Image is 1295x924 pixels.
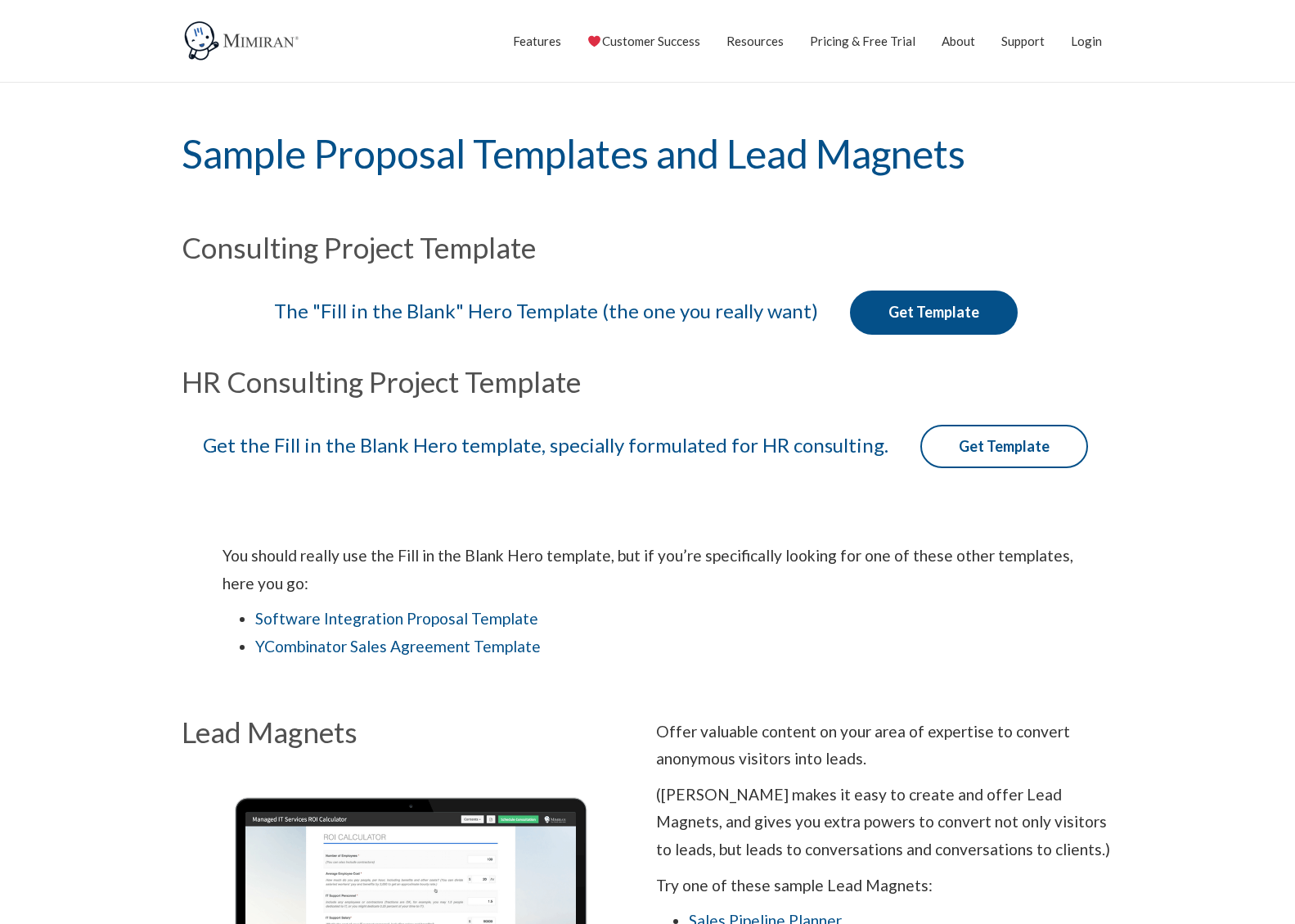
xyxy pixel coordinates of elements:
[513,20,561,61] a: Features
[810,20,915,61] a: Pricing & Free Trial
[255,609,538,628] a: Software Integration Proposal Template
[656,718,1114,773] p: Offer valuable content on your area of expertise to convert anonymous visitors into leads.
[255,637,541,656] a: YCombinator Sales Agreement Template
[182,20,304,61] img: Mimiran CRM
[223,542,1073,597] p: You should really use the Fill in the Blank Hero template, but if you’re specifically looking for...
[656,781,1114,863] p: ([PERSON_NAME] makes it easy to create and offer Lead Magnets, and gives you extra powers to conv...
[182,233,1114,262] h2: Consulting Project Template
[203,433,888,457] span: Get the Fill in the Blank Hero template, specially formulated for HR consulting.
[726,20,784,61] a: Resources
[588,35,600,47] img: ❤️
[1001,20,1045,61] a: Support
[656,872,1114,899] p: Try one of these sample Lead Magnets:
[850,291,1018,335] a: Get Template
[920,425,1088,469] a: Get Template
[182,83,1114,225] h1: Sample Proposal Templates and Lead Magnets
[587,20,699,61] a: Customer Success
[182,718,640,746] h2: Lead Magnets
[942,20,975,61] a: About
[274,299,818,322] span: The "Fill in the Blank" Hero Template (the one you really want)
[1071,20,1102,61] a: Login
[182,367,1114,396] h2: HR Consulting Project Template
